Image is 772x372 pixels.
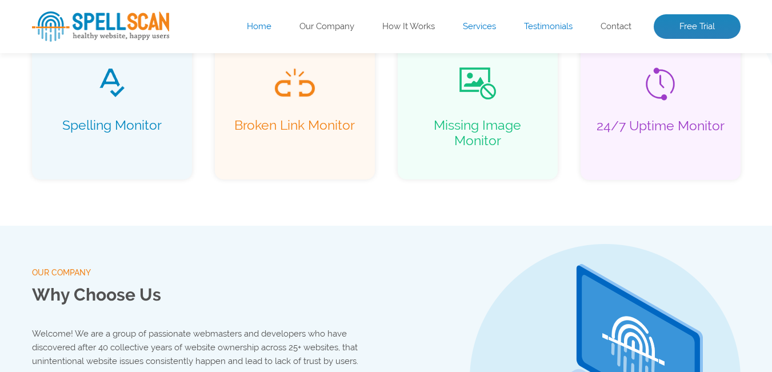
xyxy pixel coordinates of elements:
a: Contact [601,21,631,33]
p: Welcome! We are a group of passionate webmasters and developers who have discovered after 40 coll... [32,327,386,368]
a: How It Works [382,21,435,33]
img: Free Webiste Analysis [457,37,741,231]
a: Home [247,21,271,33]
p: Broken Link Monitor [226,117,363,148]
p: Missing Image Monitor [409,117,546,148]
a: Services [463,21,496,33]
span: our company [32,266,386,280]
img: spellScan [32,11,169,42]
h2: Why Choose Us [32,280,386,310]
img: Spelling Monitor [98,67,126,98]
p: 24/7 Uptime Monitor [592,118,729,149]
img: Free Webiste Analysis [460,66,689,76]
a: Free Trial [654,14,741,39]
img: 24_7 Uptime Monitor [646,67,675,101]
input: Enter Your URL [32,143,346,174]
button: Scan Website [32,185,134,214]
p: Enter your website’s URL to see spelling mistakes, broken links and more [32,98,440,134]
p: Spelling Monitor [43,117,181,148]
img: Missing Image Monitor [459,67,496,99]
a: Our Company [299,21,354,33]
span: Free [32,46,103,86]
img: Broken Link Monitor [274,67,316,98]
a: Testimonials [524,21,573,33]
h1: Website Analysis [32,46,440,86]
